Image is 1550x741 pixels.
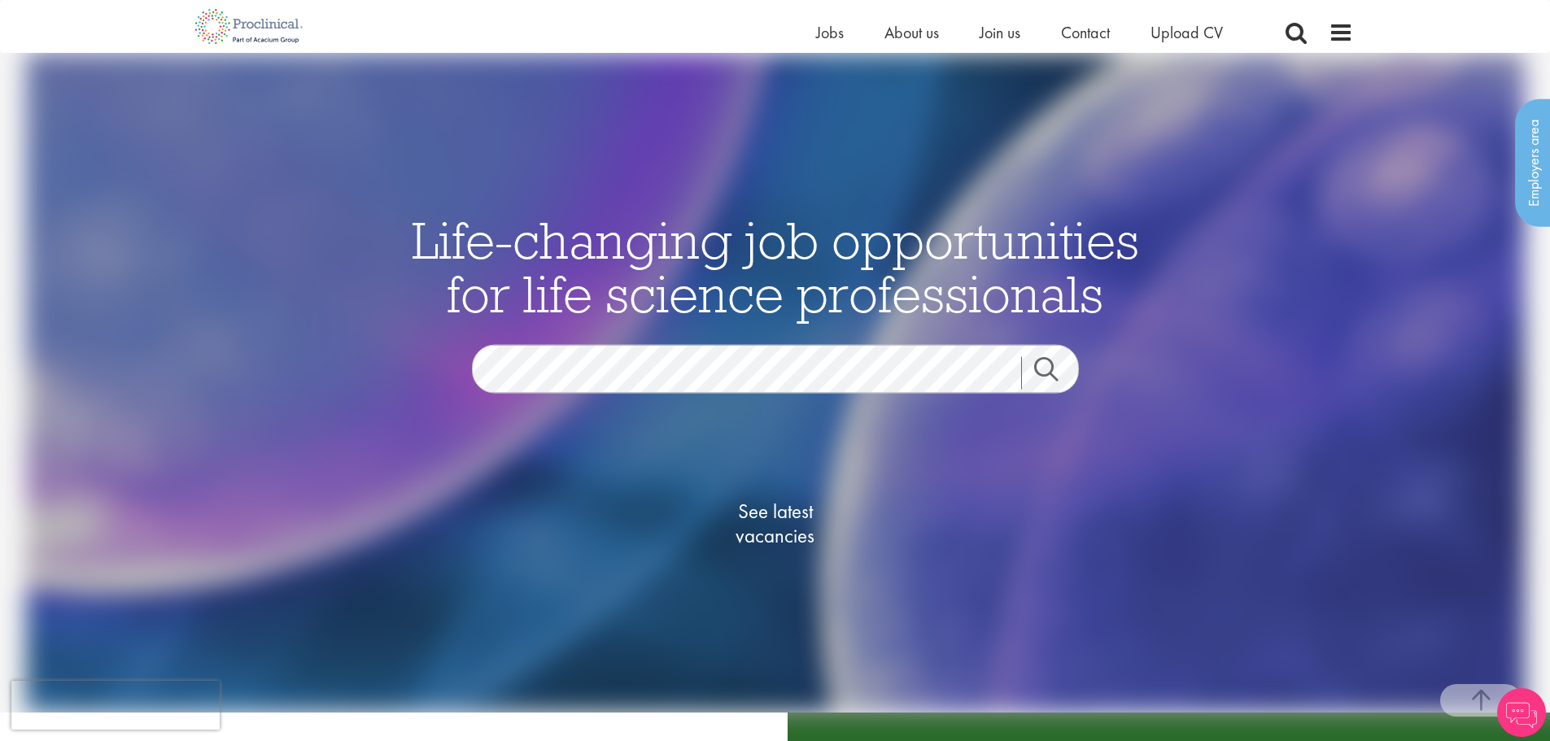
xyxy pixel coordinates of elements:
img: candidate home [25,53,1525,713]
span: Life-changing job opportunities for life science professionals [412,207,1139,326]
a: Contact [1061,22,1110,43]
iframe: reCAPTCHA [11,681,220,730]
a: Jobs [816,22,844,43]
span: See latest vacancies [694,499,857,548]
a: See latestvacancies [694,434,857,613]
a: Upload CV [1150,22,1223,43]
a: About us [884,22,939,43]
a: Join us [980,22,1020,43]
a: Job search submit button [1021,357,1091,390]
img: Chatbot [1497,688,1546,737]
